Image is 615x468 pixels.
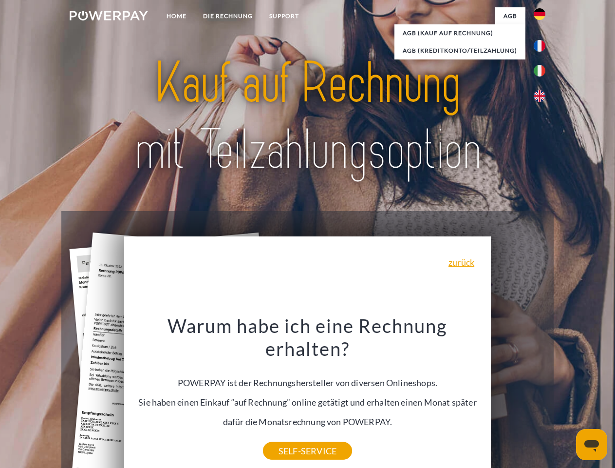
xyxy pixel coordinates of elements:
[394,42,525,59] a: AGB (Kreditkonto/Teilzahlung)
[534,8,545,20] img: de
[130,314,485,361] h3: Warum habe ich eine Rechnung erhalten?
[576,429,607,460] iframe: Schaltfläche zum Öffnen des Messaging-Fensters
[534,40,545,52] img: fr
[263,442,352,460] a: SELF-SERVICE
[130,314,485,451] div: POWERPAY ist der Rechnungshersteller von diversen Onlineshops. Sie haben einen Einkauf “auf Rechn...
[448,258,474,267] a: zurück
[70,11,148,20] img: logo-powerpay-white.svg
[534,90,545,102] img: en
[93,47,522,187] img: title-powerpay_de.svg
[195,7,261,25] a: DIE RECHNUNG
[261,7,307,25] a: SUPPORT
[394,24,525,42] a: AGB (Kauf auf Rechnung)
[495,7,525,25] a: agb
[158,7,195,25] a: Home
[534,65,545,77] img: it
